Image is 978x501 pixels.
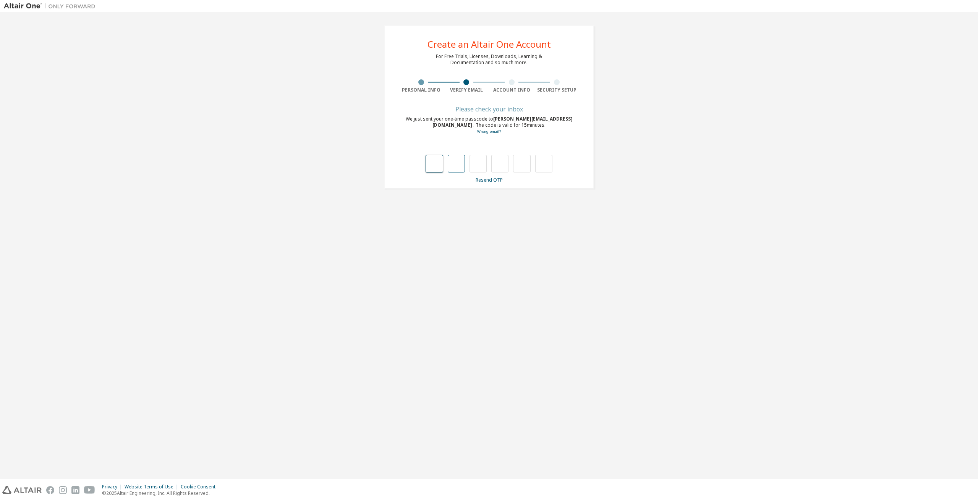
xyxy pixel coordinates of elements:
[489,87,534,93] div: Account Info
[46,486,54,494] img: facebook.svg
[534,87,580,93] div: Security Setup
[102,484,125,490] div: Privacy
[398,107,580,111] div: Please check your inbox
[436,53,542,66] div: For Free Trials, Licenses, Downloads, Learning & Documentation and so much more.
[432,116,573,128] span: [PERSON_NAME][EMAIL_ADDRESS][DOMAIN_NAME]
[125,484,181,490] div: Website Terms of Use
[398,87,444,93] div: Personal Info
[84,486,95,494] img: youtube.svg
[476,177,503,183] a: Resend OTP
[427,40,551,49] div: Create an Altair One Account
[4,2,99,10] img: Altair One
[71,486,79,494] img: linkedin.svg
[181,484,220,490] div: Cookie Consent
[102,490,220,496] p: © 2025 Altair Engineering, Inc. All Rights Reserved.
[398,116,580,135] div: We just sent your one-time passcode to . The code is valid for 15 minutes.
[477,129,501,134] a: Go back to the registration form
[59,486,67,494] img: instagram.svg
[444,87,489,93] div: Verify Email
[2,486,42,494] img: altair_logo.svg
